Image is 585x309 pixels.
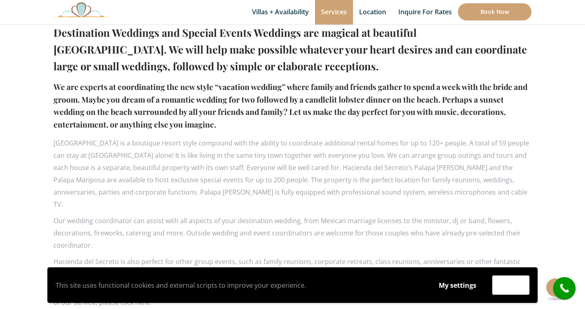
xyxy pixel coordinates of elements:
[54,137,531,210] p: [GEOGRAPHIC_DATA] is a boutique resort style compound with the ability to coordinate additional r...
[54,215,531,251] p: Our wedding coordinator can assist with all aspects of your destination wedding, from Mexican mar...
[555,279,574,298] i: call
[54,2,109,17] img: Awesome Logo
[458,3,531,20] a: Book Now
[431,276,484,295] button: My settings
[54,81,531,131] h4: We are experts at coordinating the new style “vacation wedding” where family and friends gather t...
[54,255,531,280] p: Hacienda del Secreto is also perfect for other group events, such as family reunions, corporate r...
[56,279,423,291] p: This site uses functional cookies and external scripts to improve your experience.
[553,277,576,300] a: call
[492,275,529,295] button: Accept
[54,24,531,74] h2: Destination Weddings and Special Events Weddings are magical at beautiful [GEOGRAPHIC_DATA]. We w...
